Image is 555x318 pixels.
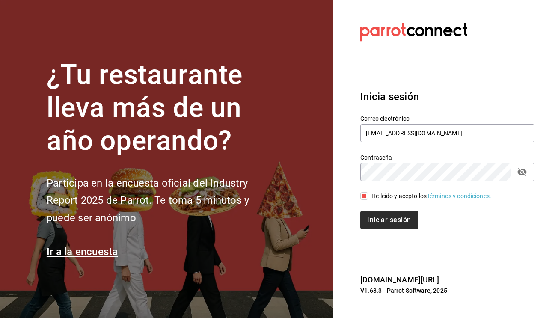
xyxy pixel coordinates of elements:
[47,246,118,258] a: Ir a la encuesta
[360,116,534,122] label: Correo electrónico
[360,155,534,160] label: Contraseña
[515,165,529,179] button: passwordField
[360,275,439,284] a: [DOMAIN_NAME][URL]
[360,211,418,229] button: Iniciar sesión
[47,175,278,227] h2: Participa en la encuesta oficial del Industry Report 2025 de Parrot. Te toma 5 minutos y puede se...
[360,286,534,295] p: V1.68.3 - Parrot Software, 2025.
[427,193,491,199] a: Términos y condiciones.
[371,192,491,201] div: He leído y acepto los
[360,89,534,104] h3: Inicia sesión
[360,124,534,142] input: Ingresa tu correo electrónico
[47,59,278,157] h1: ¿Tu restaurante lleva más de un año operando?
